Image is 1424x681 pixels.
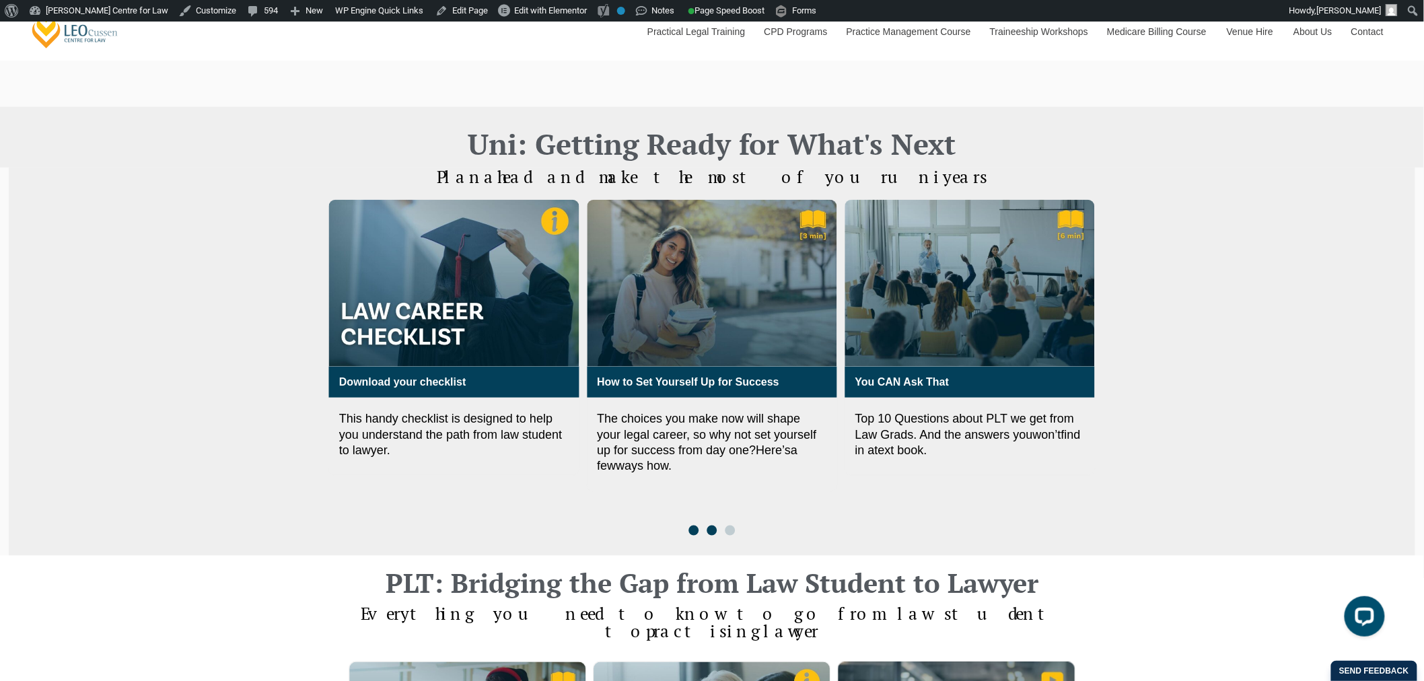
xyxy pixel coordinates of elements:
[617,7,625,15] div: No index
[597,376,779,388] a: How to Set Yourself Up for Success
[1217,3,1283,61] a: Venue Hire
[339,376,466,388] a: Download your checklist
[361,602,1063,643] span: Everything you need to know to go from law student to
[980,3,1097,61] a: Traineeship Workshops
[30,11,120,49] a: [PERSON_NAME] Centre for Law
[637,3,754,61] a: Practical Legal Training
[707,526,717,536] span: Go to slide 2
[855,428,1081,457] span: find in a
[875,443,927,457] span: text book.
[514,5,587,15] span: Edit with Elementor
[597,412,816,457] span: The choices you make now will shape your legal career, so why not set yourself up for success fro...
[328,569,1096,596] h2: PLT: Bridging the Gap from Law Student to Lawyer
[725,526,735,536] span: Go to slide 3
[754,3,836,61] a: CPD Programs
[586,199,837,491] div: 3 / 3
[339,412,562,457] span: This handy checklist is designed to help you understand the path from law student to lawyer.
[328,199,579,491] div: 2 / 3
[764,620,819,643] span: lawyer
[688,526,699,536] span: Go to slide 1
[1097,3,1217,61] a: Medicare Billing Course
[845,199,1096,491] div: 1 / 3
[597,443,797,472] span: a few
[1283,3,1341,61] a: About Us
[1317,5,1382,15] span: [PERSON_NAME]
[836,3,980,61] a: Practice Management Course
[484,166,888,188] span: ahead and make the most of your
[855,412,1075,441] span: Top 10 Questions about PLT we get from Law Grads. And the answers you
[1334,591,1390,647] iframe: LiveChat chat widget
[328,199,1096,535] div: Carousel
[1341,3,1394,61] a: Contact
[1033,428,1061,441] span: won’t
[943,166,987,188] span: years
[437,166,987,188] span: Plan
[616,459,653,472] span: ways h
[756,443,791,457] span: Here’s
[647,620,764,643] span: practising
[855,376,950,388] a: You CAN Ask That
[888,166,943,188] span: uni
[328,127,1096,161] h2: Uni: Getting Ready for What's Next
[653,459,672,472] span: ow.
